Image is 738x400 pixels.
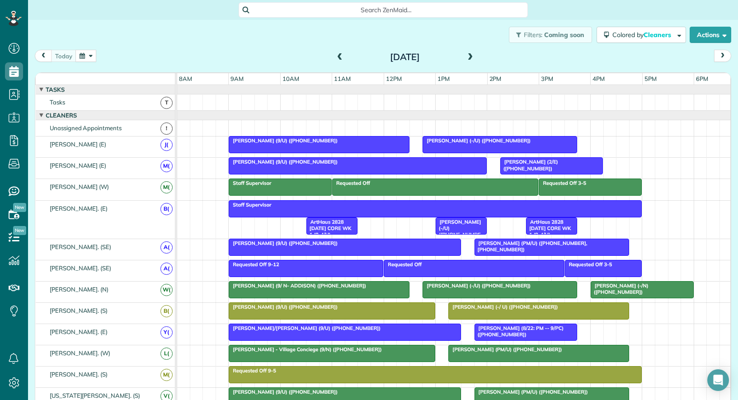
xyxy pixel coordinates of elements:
[564,261,613,268] span: Requested Off 3-5
[597,27,686,43] button: Colored byCleaners
[526,219,571,251] span: ArtHaus 2828 [DATE] CORE WK 1 (9-4/U) ([PHONE_NUMBER])
[35,50,52,62] button: prev
[51,50,76,62] button: today
[436,75,451,82] span: 1pm
[48,99,67,106] span: Tasks
[48,141,108,148] span: [PERSON_NAME] (E)
[228,261,279,268] span: Requested Off 9-12
[160,305,173,317] span: B(
[714,50,731,62] button: next
[48,124,123,132] span: Unassigned Appointments
[160,203,173,215] span: B(
[160,97,173,109] span: T
[44,86,66,93] span: Tasks
[48,392,142,399] span: [US_STATE][PERSON_NAME]. (S)
[474,240,588,253] span: [PERSON_NAME] (PM/U) ([PHONE_NUMBER], [PHONE_NUMBER])
[644,31,672,39] span: Cleaners
[422,282,531,289] span: [PERSON_NAME] (-/U) ([PHONE_NUMBER])
[228,202,272,208] span: Staff Supervisor
[48,328,109,335] span: [PERSON_NAME]. (E)
[160,122,173,135] span: !
[48,286,110,293] span: [PERSON_NAME]. (N)
[500,159,558,171] span: [PERSON_NAME] (2/E) ([PHONE_NUMBER])
[48,349,112,357] span: [PERSON_NAME]. (W)
[690,27,731,43] button: Actions
[707,369,729,391] div: Open Intercom Messenger
[48,183,111,190] span: [PERSON_NAME] (W)
[524,31,543,39] span: Filters:
[384,75,404,82] span: 12pm
[448,346,562,353] span: [PERSON_NAME] (PM/U) ([PHONE_NUMBER])
[48,307,109,314] span: [PERSON_NAME]. (S)
[160,160,173,172] span: M(
[48,205,109,212] span: [PERSON_NAME]. (E)
[160,284,173,296] span: W(
[332,75,353,82] span: 11am
[228,180,272,186] span: Staff Supervisor
[160,348,173,360] span: L(
[474,389,588,395] span: [PERSON_NAME] (PM/U) ([PHONE_NUMBER])
[160,326,173,339] span: Y(
[228,389,338,395] span: [PERSON_NAME] (9/U) ([PHONE_NUMBER])
[160,181,173,193] span: M(
[228,137,338,144] span: [PERSON_NAME] (9/U) ([PHONE_NUMBER])
[538,180,587,186] span: Requested Off 3-5
[448,304,558,310] span: [PERSON_NAME] (-/ U) ([PHONE_NUMBER])
[612,31,674,39] span: Colored by
[48,243,113,250] span: [PERSON_NAME]. (SE)
[332,180,371,186] span: Requested Off
[590,282,649,295] span: [PERSON_NAME] (-/N) ([PHONE_NUMBER])
[48,264,113,272] span: [PERSON_NAME]. (SE)
[229,75,245,82] span: 9am
[643,75,658,82] span: 5pm
[422,137,531,144] span: [PERSON_NAME] (-/U) ([PHONE_NUMBER])
[228,282,367,289] span: [PERSON_NAME] (9/ N- ADDISON) ([PHONE_NUMBER])
[539,75,555,82] span: 3pm
[177,75,194,82] span: 8am
[544,31,585,39] span: Coming soon
[488,75,503,82] span: 2pm
[228,325,381,331] span: [PERSON_NAME]/[PERSON_NAME] (9/U) ([PHONE_NUMBER])
[13,226,26,235] span: New
[160,369,173,381] span: M(
[474,325,564,338] span: [PERSON_NAME] (8/22: PM -- 9/PC) ([PHONE_NUMBER])
[348,52,461,62] h2: [DATE]
[435,219,481,245] span: [PERSON_NAME] (-/U) ([PHONE_NUMBER])
[228,159,338,165] span: [PERSON_NAME] (9/U) ([PHONE_NUMBER])
[44,112,79,119] span: Cleaners
[228,304,338,310] span: [PERSON_NAME] (9/U) ([PHONE_NUMBER])
[160,139,173,151] span: J(
[48,162,108,169] span: [PERSON_NAME] (E)
[160,241,173,254] span: A(
[48,371,109,378] span: [PERSON_NAME]. (S)
[228,240,338,246] span: [PERSON_NAME] (9/U) ([PHONE_NUMBER])
[694,75,710,82] span: 6pm
[228,367,277,374] span: Requested Off 9-5
[13,203,26,212] span: New
[383,261,422,268] span: Requested Off
[306,219,352,251] span: ArtHaus 2828 [DATE] CORE WK 1 (9-4/U) ([PHONE_NUMBER])
[591,75,606,82] span: 4pm
[281,75,301,82] span: 10am
[160,263,173,275] span: A(
[228,346,382,353] span: [PERSON_NAME] - Village Conciege (9/N) ([PHONE_NUMBER])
